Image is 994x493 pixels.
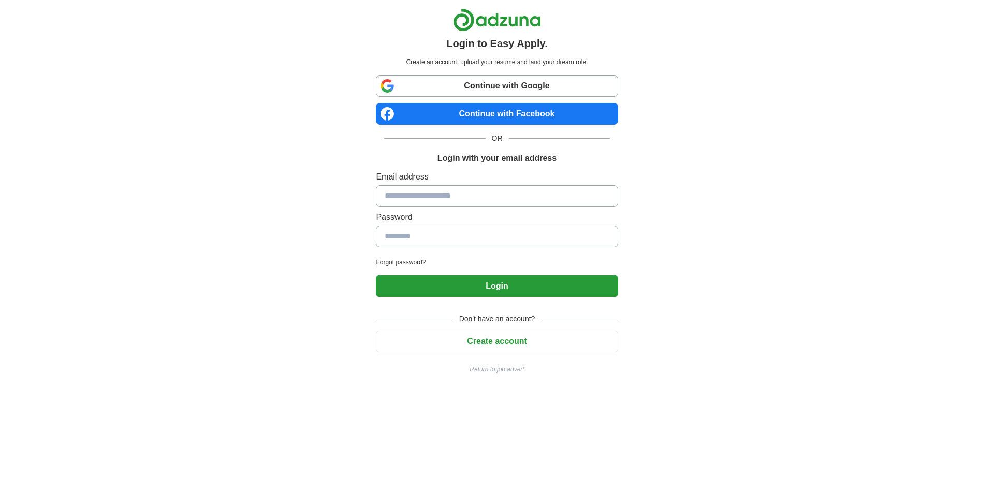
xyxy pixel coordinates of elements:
[376,331,618,352] button: Create account
[376,211,618,223] label: Password
[453,313,542,324] span: Don't have an account?
[376,171,618,183] label: Email address
[453,8,541,32] img: Adzuna logo
[376,337,618,346] a: Create account
[378,57,616,67] p: Create an account, upload your resume and land your dream role.
[486,133,509,144] span: OR
[376,275,618,297] button: Login
[376,365,618,374] a: Return to job advert
[376,75,618,97] a: Continue with Google
[437,152,557,165] h1: Login with your email address
[446,36,548,51] h1: Login to Easy Apply.
[376,103,618,125] a: Continue with Facebook
[376,258,618,267] a: Forgot password?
